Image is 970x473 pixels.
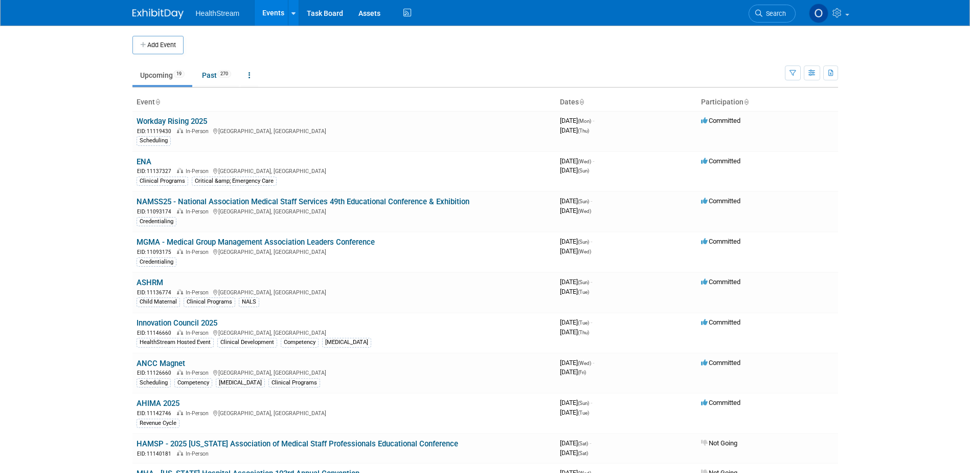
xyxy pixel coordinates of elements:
span: [DATE] [560,399,592,406]
span: 270 [217,70,231,78]
div: Critical &amp; Emergency Care [192,177,277,186]
span: - [591,318,592,326]
span: (Wed) [578,360,591,366]
img: In-Person Event [177,330,183,335]
span: (Wed) [578,159,591,164]
a: Workday Rising 2025 [137,117,207,126]
span: - [593,117,594,124]
div: Credentialing [137,217,176,226]
span: Committed [701,359,740,367]
div: [GEOGRAPHIC_DATA], [GEOGRAPHIC_DATA] [137,207,552,216]
span: Committed [701,197,740,205]
span: (Tue) [578,320,589,326]
span: In-Person [186,168,212,175]
span: - [591,238,592,245]
span: EID: 11119430 [137,128,175,134]
span: EID: 11140181 [137,451,175,457]
span: Committed [701,399,740,406]
span: [DATE] [560,157,594,165]
span: EID: 11137327 [137,168,175,174]
a: NAMSS25 - National Association Medical Staff Services 49th Educational Conference & Exhibition [137,197,469,206]
span: (Tue) [578,289,589,295]
img: In-Person Event [177,208,183,213]
span: - [593,157,594,165]
span: Search [762,10,786,17]
span: Committed [701,238,740,245]
div: [GEOGRAPHIC_DATA], [GEOGRAPHIC_DATA] [137,166,552,175]
span: [DATE] [560,247,591,255]
div: Credentialing [137,257,176,267]
span: [DATE] [560,408,589,416]
span: (Sat) [578,450,588,456]
span: HealthStream [196,9,240,17]
div: Child Maternal [137,297,180,307]
span: (Sun) [578,400,589,406]
span: EID: 11126660 [137,370,175,376]
span: - [593,359,594,367]
div: Clinical Programs [268,378,320,388]
div: [GEOGRAPHIC_DATA], [GEOGRAPHIC_DATA] [137,126,552,135]
span: (Thu) [578,128,589,134]
a: Past270 [194,66,239,85]
div: Revenue Cycle [137,419,179,428]
span: EID: 11136774 [137,290,175,295]
th: Event [132,94,556,111]
div: NALS [239,297,259,307]
span: [DATE] [560,368,586,376]
span: EID: 11146660 [137,330,175,336]
div: [MEDICAL_DATA] [322,338,371,347]
span: Committed [701,278,740,286]
span: - [590,439,591,447]
span: [DATE] [560,439,591,447]
span: [DATE] [560,238,592,245]
a: Sort by Start Date [579,98,584,106]
span: [DATE] [560,197,592,205]
span: [DATE] [560,318,592,326]
span: (Sun) [578,279,589,285]
div: Scheduling [137,136,171,145]
span: (Thu) [578,330,589,335]
div: Clinical Programs [137,177,188,186]
span: In-Person [186,330,212,336]
span: [DATE] [560,166,589,174]
div: [GEOGRAPHIC_DATA], [GEOGRAPHIC_DATA] [137,288,552,296]
a: HAMSP - 2025 [US_STATE] Association of Medical Staff Professionals Educational Conference [137,439,458,448]
a: ENA [137,157,151,166]
a: Upcoming19 [132,66,192,85]
img: In-Person Event [177,289,183,294]
span: [DATE] [560,288,589,295]
div: Clinical Programs [184,297,235,307]
div: Scheduling [137,378,171,388]
span: In-Person [186,249,212,255]
a: Sort by Participation Type [743,98,749,106]
span: (Mon) [578,118,591,124]
span: - [591,278,592,286]
span: In-Person [186,208,212,215]
span: In-Person [186,370,212,376]
div: [GEOGRAPHIC_DATA], [GEOGRAPHIC_DATA] [137,328,552,337]
img: In-Person Event [177,168,183,173]
span: EID: 11093174 [137,209,175,214]
span: [DATE] [560,449,588,457]
span: [DATE] [560,328,589,336]
span: (Wed) [578,208,591,214]
span: Committed [701,318,740,326]
a: Sort by Event Name [155,98,160,106]
img: In-Person Event [177,410,183,415]
img: In-Person Event [177,370,183,375]
div: Competency [281,338,319,347]
span: In-Person [186,128,212,135]
span: (Fri) [578,370,586,375]
span: Committed [701,117,740,124]
img: In-Person Event [177,128,183,133]
div: HealthStream Hosted Event [137,338,214,347]
button: Add Event [132,36,184,54]
img: In-Person Event [177,450,183,456]
span: (Sun) [578,239,589,245]
a: Innovation Council 2025 [137,318,217,328]
a: ANCC Magnet [137,359,185,368]
div: [GEOGRAPHIC_DATA], [GEOGRAPHIC_DATA] [137,408,552,417]
a: ASHRM [137,278,163,287]
th: Dates [556,94,697,111]
div: [GEOGRAPHIC_DATA], [GEOGRAPHIC_DATA] [137,247,552,256]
